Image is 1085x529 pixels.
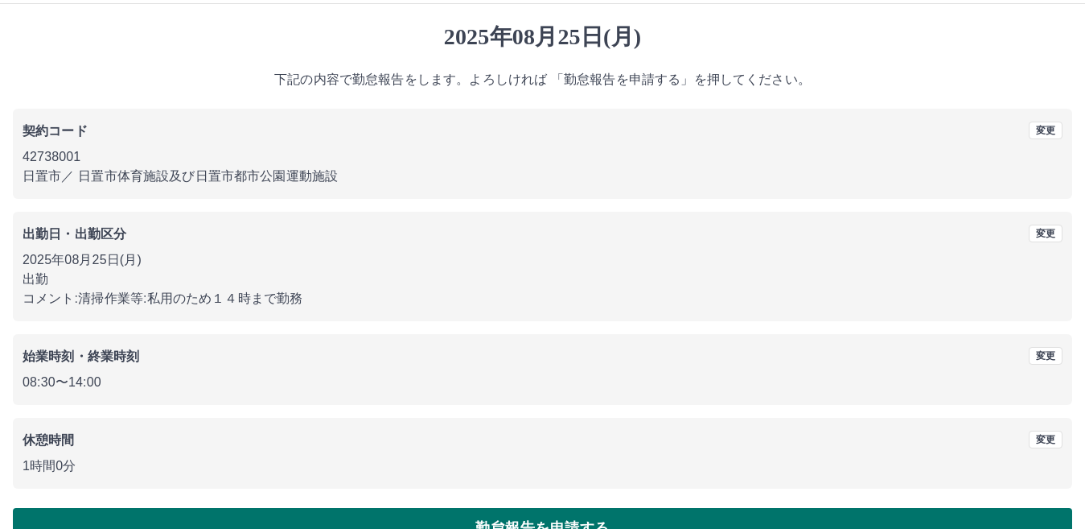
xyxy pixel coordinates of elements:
[23,147,1062,167] p: 42738001
[23,167,1062,186] p: 日置市 ／ 日置市体育施設及び日置市都市公園運動施設
[1029,347,1062,365] button: 変更
[23,457,1062,476] p: 1時間0分
[23,349,139,363] b: 始業時刻・終業時刻
[23,433,75,447] b: 休憩時間
[23,289,1062,308] p: コメント: 清掃作業等:私用のため１４時まで勤務
[13,70,1072,89] p: 下記の内容で勤怠報告をします。よろしければ 「勤怠報告を申請する」を押してください。
[23,124,88,138] b: 契約コード
[1029,225,1062,242] button: 変更
[23,250,1062,270] p: 2025年08月25日(月)
[23,227,126,241] b: 出勤日・出勤区分
[13,23,1072,51] h1: 2025年08月25日(月)
[1029,431,1062,448] button: 変更
[23,373,1062,392] p: 08:30 〜 14:00
[23,270,1062,289] p: 出勤
[1029,122,1062,139] button: 変更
